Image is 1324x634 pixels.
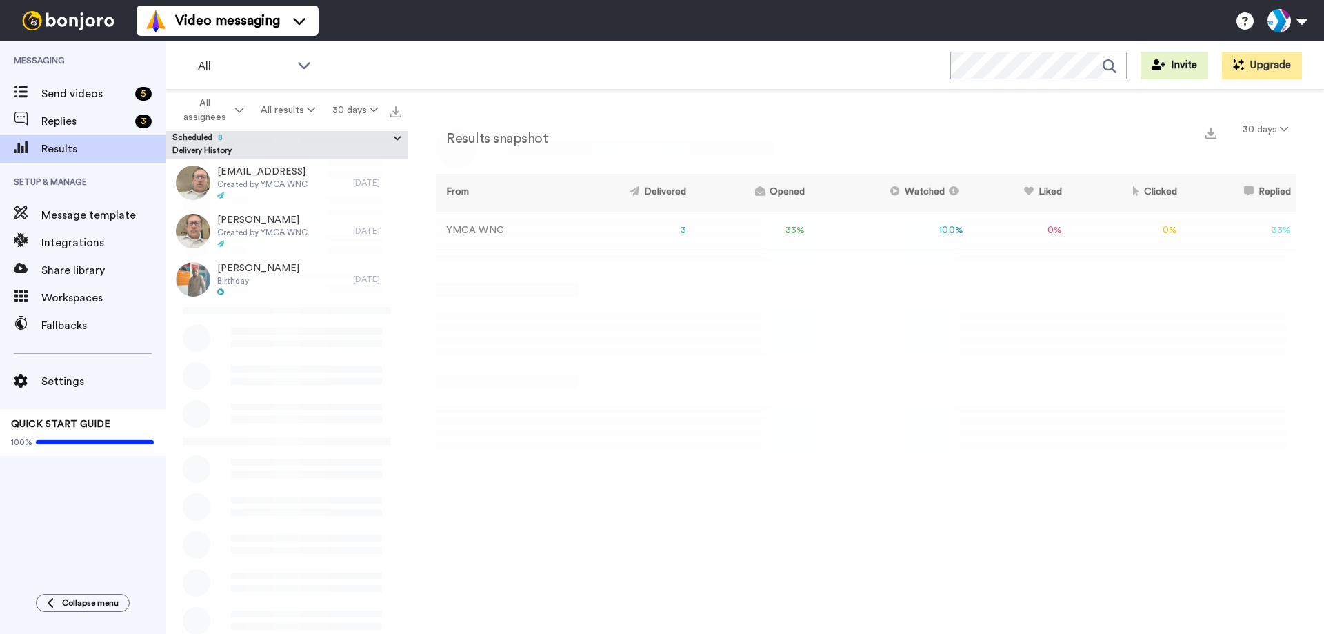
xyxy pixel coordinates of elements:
span: Settings [41,373,165,390]
th: Liked [969,174,1067,212]
img: bj-logo-header-white.svg [17,11,120,30]
span: [PERSON_NAME] [217,261,299,275]
td: 0 % [1067,212,1183,250]
span: Message template [41,207,165,224]
td: 0 % [969,212,1067,250]
button: Scheduled8 [172,131,408,146]
span: [PERSON_NAME] [217,213,308,227]
th: Opened [692,174,810,212]
th: Replied [1183,174,1296,212]
span: Video messaging [175,11,280,30]
span: All assignees [177,97,232,124]
td: 3 [561,212,692,250]
button: Export all results that match these filters now. [386,100,405,121]
div: 3 [135,115,152,128]
span: Collapse menu [62,597,119,608]
div: Delivery History [165,145,408,159]
span: Workspaces [41,290,165,306]
a: [EMAIL_ADDRESS]Created by YMCA WNC[DATE] [165,159,408,207]
span: 100% [11,437,32,448]
button: Collapse menu [36,594,130,612]
img: export.svg [390,106,401,117]
td: 33 % [692,212,810,250]
th: Watched [810,174,969,212]
span: Share library [41,262,165,279]
span: Results [41,141,165,157]
span: Integrations [41,235,165,251]
th: Delivered [561,174,692,212]
button: 30 days [323,98,386,123]
button: Export a summary of each team member’s results that match this filter now. [1201,122,1221,142]
a: [PERSON_NAME]Birthday[DATE] [165,255,408,304]
th: Clicked [1067,174,1183,212]
td: 33 % [1183,212,1296,250]
img: b8e27e60-9cf0-44e6-8c5e-9fe64c619fbd-thumb.jpg [176,262,210,297]
span: Replies [41,113,130,130]
div: [DATE] [353,226,401,237]
div: [DATE] [353,177,401,188]
span: Created by YMCA WNC [217,227,308,238]
button: 30 days [1234,117,1296,142]
div: 5 [135,87,152,101]
span: 8 [212,133,223,141]
td: YMCA WNC [436,212,561,250]
div: [DATE] [353,274,401,285]
button: Invite [1141,52,1208,79]
img: vm-color.svg [145,10,167,32]
span: All [198,58,290,75]
span: Send videos [41,86,130,102]
span: QUICK START GUIDE [11,419,110,429]
th: From [436,174,561,212]
span: [EMAIL_ADDRESS] [217,165,308,179]
button: All assignees [168,91,252,130]
button: Upgrade [1222,52,1302,79]
span: Birthday [217,275,299,286]
span: Created by YMCA WNC [217,179,308,190]
img: export.svg [1205,128,1216,139]
td: 100 % [810,212,969,250]
span: Scheduled [172,133,223,141]
img: 6bdf9851-fbca-44b2-8271-96dcab17dcc4-thumb.jpg [176,214,210,248]
a: [PERSON_NAME]Created by YMCA WNC[DATE] [165,207,408,255]
span: Fallbacks [41,317,165,334]
img: 2c322ae1-5bb9-49b7-854f-742df973cbb5-thumb.jpg [176,166,210,200]
h2: Results snapshot [436,131,548,146]
button: All results [252,98,324,123]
